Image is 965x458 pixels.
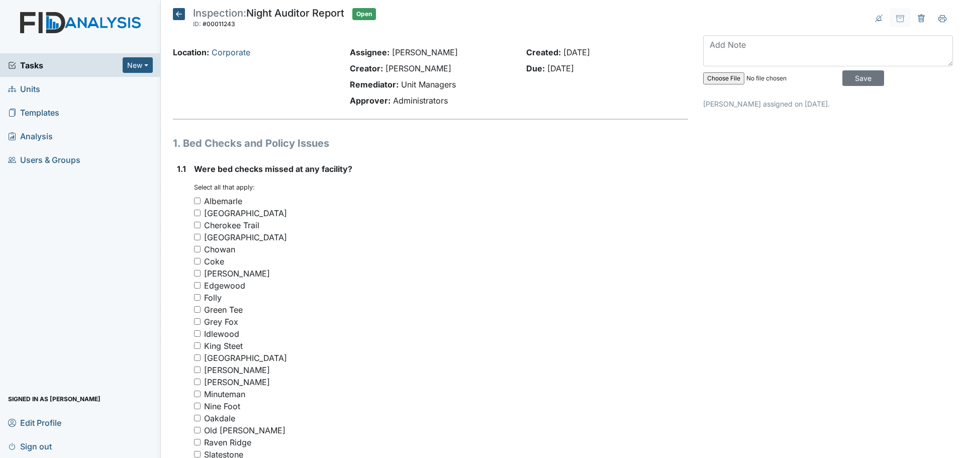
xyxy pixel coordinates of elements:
div: [GEOGRAPHIC_DATA] [204,207,287,219]
small: Select all that apply: [194,184,255,191]
input: Green Tee [194,306,201,313]
input: [PERSON_NAME] [194,270,201,277]
strong: Assignee: [350,47,390,57]
strong: Location: [173,47,209,57]
span: #00011243 [203,20,235,28]
span: Signed in as [PERSON_NAME] [8,391,101,407]
input: [GEOGRAPHIC_DATA] [194,354,201,361]
input: Folly [194,294,201,301]
span: Were bed checks missed at any facility? [194,164,352,174]
span: Users & Groups [8,152,80,167]
div: Green Tee [204,304,243,316]
span: Edit Profile [8,415,61,430]
div: Albemarle [204,195,242,207]
div: Oakdale [204,412,235,424]
a: Corporate [212,47,250,57]
div: Raven Ridge [204,436,251,448]
span: Templates [8,105,59,120]
input: Save [842,70,884,86]
div: [GEOGRAPHIC_DATA] [204,231,287,243]
input: Edgewood [194,282,201,289]
div: King Steet [204,340,243,352]
div: Night Auditor Report [193,8,344,30]
span: Units [8,81,40,97]
strong: Due: [526,63,545,73]
strong: Creator: [350,63,383,73]
span: Open [352,8,376,20]
input: Nine Foot [194,403,201,409]
div: [PERSON_NAME] [204,376,270,388]
div: Nine Foot [204,400,240,412]
input: King Steet [194,342,201,349]
div: Edgewood [204,280,245,292]
span: Inspection: [193,7,246,19]
div: Chowan [204,243,235,255]
span: [DATE] [547,63,574,73]
input: [PERSON_NAME] [194,379,201,385]
input: Albemarle [194,198,201,204]
strong: Approver: [350,96,391,106]
div: Coke [204,255,224,267]
div: Idlewood [204,328,239,340]
input: Coke [194,258,201,264]
h1: 1. Bed Checks and Policy Issues [173,136,688,151]
span: [DATE] [563,47,590,57]
input: Minuteman [194,391,201,397]
div: Folly [204,292,222,304]
span: ID: [193,20,201,28]
span: Administrators [393,96,448,106]
a: Tasks [8,59,123,71]
input: Idlewood [194,330,201,337]
span: [PERSON_NAME] [392,47,458,57]
input: [PERSON_NAME] [194,367,201,373]
strong: Remediator: [350,79,399,89]
button: New [123,57,153,73]
input: Slatestone [194,451,201,457]
input: Old [PERSON_NAME] [194,427,201,433]
div: Cherokee Trail [204,219,259,231]
input: [GEOGRAPHIC_DATA] [194,234,201,240]
div: [PERSON_NAME] [204,267,270,280]
input: Raven Ridge [194,439,201,445]
div: [PERSON_NAME] [204,364,270,376]
span: Analysis [8,128,53,144]
input: Cherokee Trail [194,222,201,228]
strong: Created: [526,47,561,57]
input: Oakdale [194,415,201,421]
input: [GEOGRAPHIC_DATA] [194,210,201,216]
div: [GEOGRAPHIC_DATA] [204,352,287,364]
div: Grey Fox [204,316,238,328]
span: Sign out [8,438,52,454]
p: [PERSON_NAME] assigned on [DATE]. [703,99,953,109]
label: 1.1 [177,163,186,175]
input: Chowan [194,246,201,252]
span: [PERSON_NAME] [385,63,451,73]
span: Unit Managers [401,79,456,89]
div: Old [PERSON_NAME] [204,424,285,436]
div: Minuteman [204,388,245,400]
input: Grey Fox [194,318,201,325]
